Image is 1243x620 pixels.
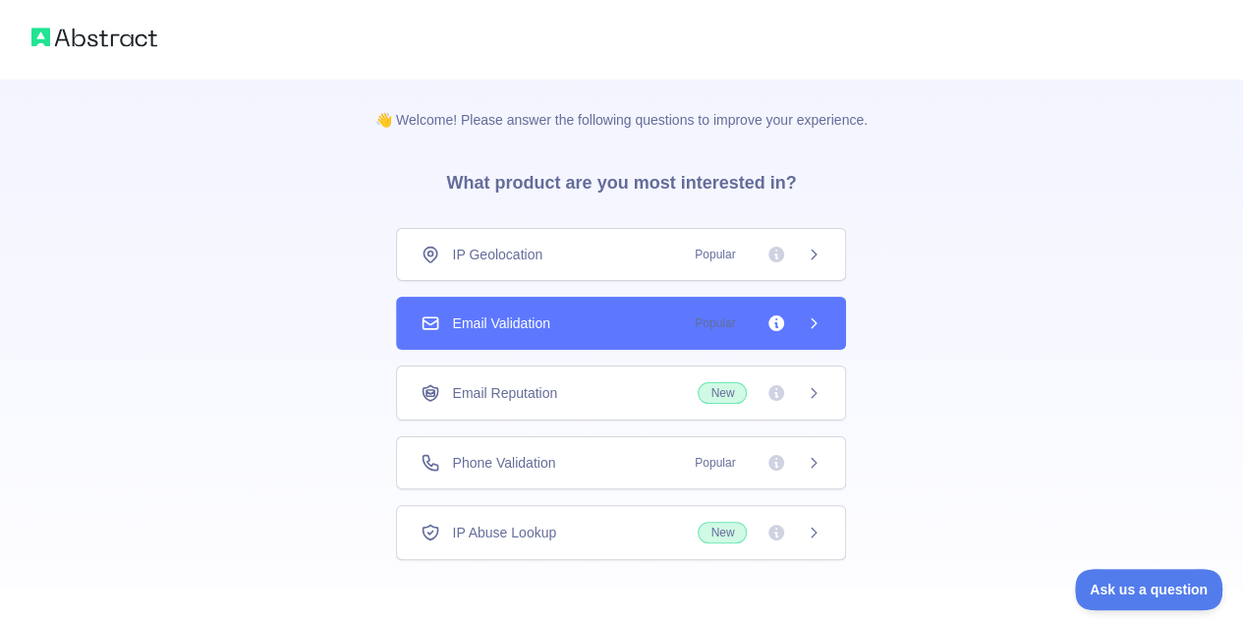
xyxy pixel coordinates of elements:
span: New [698,382,747,404]
span: IP Abuse Lookup [452,523,556,542]
span: Phone Validation [452,453,555,473]
span: Popular [683,313,747,333]
iframe: Toggle Customer Support [1075,569,1223,610]
span: Email Reputation [452,383,557,403]
h3: What product are you most interested in? [415,130,827,228]
span: Popular [683,245,747,264]
span: IP Geolocation [452,245,542,264]
span: Email Validation [452,313,549,333]
span: New [698,522,747,543]
p: 👋 Welcome! Please answer the following questions to improve your experience. [344,79,899,130]
span: Popular [683,453,747,473]
img: Abstract logo [31,24,157,51]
